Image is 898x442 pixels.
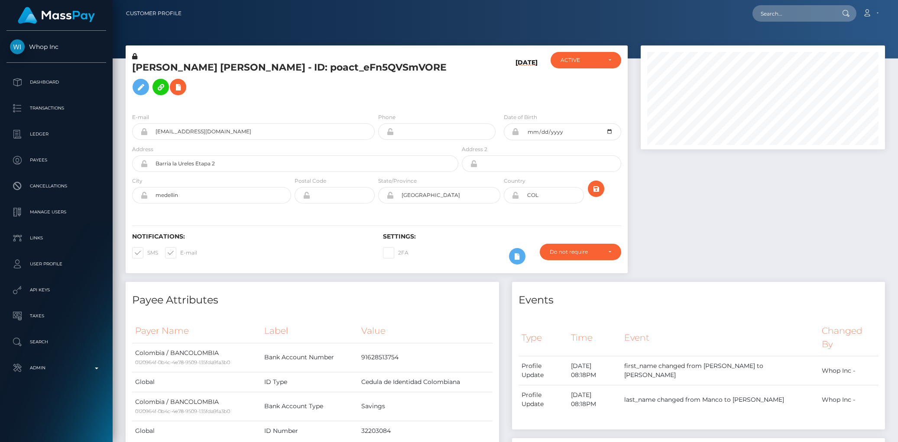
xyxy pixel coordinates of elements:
[752,5,834,22] input: Search...
[6,97,106,119] a: Transactions
[6,43,106,51] span: Whop Inc
[10,76,103,89] p: Dashboard
[378,177,417,185] label: State/Province
[18,7,95,24] img: MassPay Logo
[504,113,537,121] label: Date of Birth
[126,4,182,23] a: Customer Profile
[135,408,230,414] small: 0120964f-0b4c-4e78-9509-135fda9fa3b0
[6,305,106,327] a: Taxes
[10,206,103,219] p: Manage Users
[519,319,568,356] th: Type
[519,356,568,385] td: Profile Update
[132,343,261,372] td: Colombia / BANCOLOMBIA
[568,319,621,356] th: Time
[358,421,493,441] td: 32203084
[383,247,408,258] label: 2FA
[10,310,103,323] p: Taxes
[358,343,493,372] td: 91628513754
[261,372,358,392] td: ID Type
[132,421,261,441] td: Global
[132,61,454,100] h5: [PERSON_NAME] [PERSON_NAME] - ID: poact_eFn5QVSmVORE
[358,372,493,392] td: Cedula de Identidad Colombiana
[132,247,158,258] label: SMS
[10,284,103,297] p: API Keys
[10,154,103,167] p: Payees
[6,227,106,249] a: Links
[10,232,103,245] p: Links
[261,319,358,343] th: Label
[819,319,879,356] th: Changed By
[132,392,261,421] td: Colombia / BANCOLOMBIA
[621,385,819,414] td: last_name changed from Manco to [PERSON_NAME]
[551,52,621,68] button: ACTIVE
[504,177,525,185] label: Country
[6,331,106,353] a: Search
[132,113,149,121] label: E-mail
[10,258,103,271] p: User Profile
[6,175,106,197] a: Cancellations
[295,177,326,185] label: Postal Code
[550,248,601,255] div: Do not require
[6,149,106,171] a: Payees
[6,123,106,145] a: Ledger
[568,356,621,385] td: [DATE] 08:18PM
[132,319,261,343] th: Payer Name
[135,359,230,365] small: 0120964f-0b4c-4e78-9509-135fda9fa3b0
[6,201,106,223] a: Manage Users
[383,233,621,240] h6: Settings:
[621,319,819,356] th: Event
[132,293,493,308] h4: Payee Attributes
[132,233,370,240] h6: Notifications:
[10,361,103,374] p: Admin
[132,145,153,153] label: Address
[561,57,601,64] div: ACTIVE
[6,279,106,301] a: API Keys
[819,385,879,414] td: Whop Inc -
[540,244,621,260] button: Do not require
[568,385,621,414] td: [DATE] 08:18PM
[10,128,103,141] p: Ledger
[10,336,103,348] p: Search
[6,253,106,275] a: User Profile
[378,113,396,121] label: Phone
[10,102,103,115] p: Transactions
[261,392,358,421] td: Bank Account Type
[132,177,143,185] label: City
[165,247,197,258] label: E-mail
[358,392,493,421] td: Savings
[519,293,879,308] h4: Events
[261,421,358,441] td: ID Number
[519,385,568,414] td: Profile Update
[6,357,106,379] a: Admin
[10,180,103,193] p: Cancellations
[358,319,493,343] th: Value
[462,145,487,153] label: Address 2
[10,39,25,54] img: Whop Inc
[515,59,538,103] h6: [DATE]
[819,356,879,385] td: Whop Inc -
[132,372,261,392] td: Global
[6,71,106,93] a: Dashboard
[261,343,358,372] td: Bank Account Number
[621,356,819,385] td: first_name changed from [PERSON_NAME] to [PERSON_NAME]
